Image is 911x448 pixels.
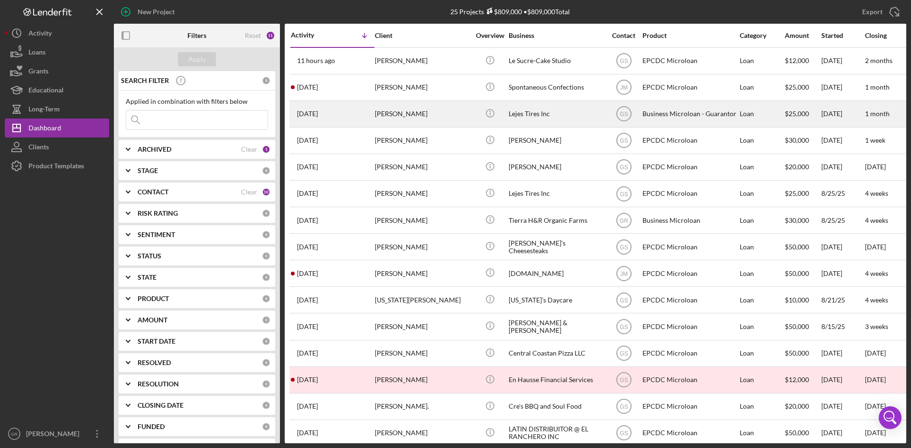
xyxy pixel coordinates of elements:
div: En Hausse Financial Services [509,367,604,393]
time: 1 month [865,110,890,118]
a: Product Templates [5,156,109,175]
span: $30,000 [785,136,809,144]
text: GS [620,324,628,330]
b: PRODUCT [138,295,169,302]
div: Clear [241,146,257,153]
div: Business [509,32,604,39]
div: Central Coastan Pizza LLC [509,341,604,366]
div: [DATE] [821,128,864,153]
div: EPCDC Microloan [642,128,737,153]
b: RESOLVED [138,359,171,366]
div: [US_STATE]’s Daycare [509,287,604,312]
div: [DATE] [821,341,864,366]
div: [PERSON_NAME]'s Cheesesteaks [509,234,604,259]
div: [PERSON_NAME] [375,421,470,446]
div: [US_STATE][PERSON_NAME] [375,287,470,312]
div: Tierra H&R Organic Farms [509,208,604,233]
div: 0 [262,76,270,85]
time: 2025-08-07 21:53 [297,376,318,384]
div: New Project [138,2,175,21]
time: 2025-08-23 05:05 [297,243,318,251]
text: GS [620,164,628,171]
time: 2025-09-03 16:47 [297,110,318,118]
div: Started [821,32,864,39]
div: Loans [28,43,46,64]
button: Clients [5,137,109,156]
div: [PERSON_NAME] [375,314,470,339]
div: 0 [262,209,270,218]
div: [DATE] [821,234,864,259]
button: Dashboard [5,119,109,137]
div: [PERSON_NAME] [24,424,85,446]
text: GS [620,58,628,64]
div: [PERSON_NAME] [375,101,470,127]
div: Applied in combination with filters below [126,98,268,105]
div: Loan [740,48,784,73]
div: Product [642,32,737,39]
text: GS [620,297,628,303]
div: 0 [262,380,270,388]
time: 2025-09-10 05:06 [297,57,335,64]
div: 11 [266,31,275,40]
b: START DATE [138,338,176,345]
span: $25,000 [785,189,809,197]
div: [DATE] [821,394,864,419]
time: [DATE] [865,375,886,384]
text: GS [620,403,628,410]
div: Business Microloan - Guarantor [642,101,737,127]
span: $50,000 [785,269,809,277]
div: 1 [262,145,270,154]
div: 0 [262,294,270,303]
div: Loan [740,421,784,446]
div: [PERSON_NAME] [375,367,470,393]
div: Clients [28,137,49,159]
div: Spontaneous Confections [509,75,604,100]
span: $50,000 [785,349,809,357]
div: [DATE] [821,48,864,73]
div: [DATE] [821,75,864,100]
time: [DATE] [865,402,886,410]
div: 8/15/25 [821,314,864,339]
div: EPCDC Microloan [642,314,737,339]
time: [DATE] [865,349,886,357]
text: GR [620,217,628,224]
div: EPCDC Microloan [642,234,737,259]
div: [PERSON_NAME] [375,208,470,233]
div: LATIN DISTRIBUITOR @ EL RANCHERO INC [509,421,604,446]
b: CLOSING DATE [138,402,184,409]
a: Grants [5,62,109,81]
div: 0 [262,252,270,260]
time: 2025-07-24 17:57 [297,402,318,410]
div: 25 Projects • $809,000 Total [450,8,570,16]
div: Grants [28,62,48,83]
div: $809,000 [484,8,522,16]
time: 2025-08-22 03:53 [297,270,318,277]
div: Loan [740,394,784,419]
time: 4 weeks [865,296,888,304]
div: [PERSON_NAME] [375,128,470,153]
div: Open Intercom Messenger [879,406,902,429]
time: 3 weeks [865,322,888,330]
div: [DATE] [821,261,864,286]
time: 4 weeks [865,269,888,277]
text: GS [620,111,628,118]
div: Loan [740,287,784,312]
span: $50,000 [785,322,809,330]
time: 1 week [865,136,885,144]
div: Apply [188,52,206,66]
text: GS [620,350,628,357]
div: Loan [740,261,784,286]
div: [PERSON_NAME] [375,155,470,180]
b: STAGE [138,167,158,174]
div: Loan [740,367,784,393]
button: Educational [5,81,109,100]
div: Loan [740,341,784,366]
div: 0 [262,337,270,346]
button: Activity [5,24,109,43]
div: [PERSON_NAME] [375,75,470,100]
time: 2025-09-01 22:14 [297,137,318,144]
div: Loan [740,128,784,153]
div: [PERSON_NAME] [509,128,604,153]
